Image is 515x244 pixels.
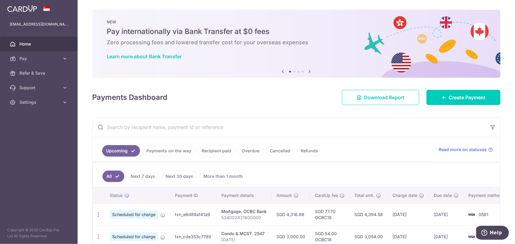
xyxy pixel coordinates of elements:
[19,99,59,105] span: Settings
[107,19,486,24] p: NEW
[19,85,59,91] span: Support
[162,171,197,182] a: Next 30 days
[170,203,216,225] td: txn_e6d89a141a9
[388,203,429,225] td: [DATE]
[465,211,477,218] img: Bank Card
[221,208,267,215] div: Mortgage. OCBC Bank
[221,215,267,221] p: 534002831600000
[19,56,59,62] span: Pay
[276,192,292,198] span: Amount
[110,192,123,198] span: Status
[342,90,419,105] a: Download Report
[19,70,59,76] span: Refer & Save
[110,210,158,219] span: Scheduled for charge
[110,232,158,241] span: Scheduled for charge
[479,212,488,217] span: 0581
[439,147,487,153] span: Read more on statuses
[92,10,500,78] img: Bank transfer banner
[349,203,388,225] td: SGD 4,394.58
[221,231,267,237] div: Condo & MCST. 2547
[463,188,510,203] th: Payment method
[102,171,124,182] a: All
[439,147,493,153] a: Read more on statuses
[426,90,500,105] a: Create Payment
[465,233,477,240] img: Bank Card
[315,192,338,198] span: CardUp fee
[10,21,68,27] p: [EMAIL_ADDRESS][DOMAIN_NAME]
[434,192,452,198] span: Due date
[92,117,486,137] input: Search by recipient name, payment id or reference
[7,5,37,12] img: CardUp
[107,39,486,46] h6: Zero processing fees and lowered transfer cost for your overseas expenses
[297,145,322,157] a: Refunds
[127,171,159,182] a: Next 7 days
[102,145,140,157] a: Upcoming
[170,188,216,203] th: Payment ID
[429,203,463,225] td: [DATE]
[221,237,267,243] p: [DATE]
[198,145,235,157] a: Recipient paid
[310,203,349,225] td: SGD 77.70 OCBC18
[199,171,247,182] a: More than 1 month
[142,145,195,157] a: Payments on the way
[364,94,404,101] span: Download Report
[393,192,417,198] span: Charge date
[107,53,182,59] a: Learn more about Bank Transfer
[266,145,294,157] a: Cancelled
[238,145,263,157] a: Overdue
[107,27,486,36] h5: Pay internationally via Bank Transfer at $0 fees
[476,226,509,241] iframe: Opens a widget where you can find more information
[92,92,167,103] h4: Payments Dashboard
[272,203,310,225] td: SGD 4,316.88
[19,41,59,47] span: Home
[216,188,272,203] th: Payment details
[354,192,374,198] span: Total amt.
[449,94,486,101] span: Create Payment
